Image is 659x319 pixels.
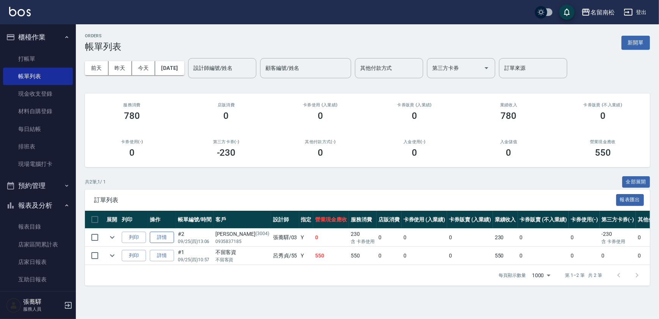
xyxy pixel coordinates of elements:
[3,138,73,155] a: 排班表
[282,139,358,144] h2: 其他付款方式(-)
[3,27,73,47] button: 櫃檯作業
[107,232,118,243] button: expand row
[215,230,269,238] div: [PERSON_NAME]
[178,256,212,263] p: 09/25 (四) 10:57
[493,247,518,265] td: 550
[122,232,146,243] button: 列印
[3,253,73,271] a: 店家日報表
[402,211,447,229] th: 卡券使用 (入業績)
[518,229,569,246] td: 0
[176,211,213,229] th: 帳單編號/時間
[3,176,73,196] button: 預約管理
[590,8,615,17] div: 名留南松
[3,120,73,138] a: 每日結帳
[402,229,447,246] td: 0
[299,247,314,265] td: Y
[3,218,73,235] a: 報表目錄
[600,111,606,121] h3: 0
[215,248,269,256] div: 不留客資
[85,61,108,75] button: 前天
[313,229,349,246] td: 0
[217,147,236,158] h3: -230
[3,271,73,288] a: 互助日報表
[271,229,299,246] td: 張蕎驛 /03
[120,211,148,229] th: 列印
[616,194,644,206] button: 報表匯出
[176,247,213,265] td: #1
[3,155,73,173] a: 現場電腦打卡
[501,111,517,121] h3: 780
[256,230,269,238] p: (3004)
[129,147,135,158] h3: 0
[313,211,349,229] th: 營業現金應收
[23,298,62,306] h5: 張蕎驛
[3,288,73,306] a: 互助排行榜
[94,139,170,144] h2: 卡券使用(-)
[23,306,62,313] p: 服務人員
[215,238,269,245] p: 0935837185
[299,229,314,246] td: Y
[565,139,641,144] h2: 營業現金應收
[412,147,417,158] h3: 0
[213,211,271,229] th: 客戶
[565,103,641,107] h2: 卡券販賣 (不入業績)
[595,147,611,158] h3: 550
[132,61,155,75] button: 今天
[412,111,417,121] h3: 0
[176,229,213,246] td: #2
[107,250,118,261] button: expand row
[124,111,140,121] h3: 780
[447,247,493,265] td: 0
[621,36,650,50] button: 新開單
[271,211,299,229] th: 設計師
[85,178,106,185] p: 共 2 筆, 1 / 1
[3,50,73,68] a: 打帳單
[9,7,31,16] img: Logo
[493,229,518,246] td: 230
[3,103,73,120] a: 材料自購登錄
[224,111,229,121] h3: 0
[518,247,569,265] td: 0
[349,229,377,246] td: 230
[377,229,402,246] td: 0
[85,33,121,38] h2: ORDERS
[621,39,650,46] a: 新開單
[3,68,73,85] a: 帳單列表
[188,139,264,144] h2: 第三方卡券(-)
[349,247,377,265] td: 550
[377,139,452,144] h2: 入金使用(-)
[188,103,264,107] h2: 店販消費
[600,229,636,246] td: -230
[565,272,602,279] p: 第 1–2 筆 共 2 筆
[529,265,553,286] div: 1000
[447,211,493,229] th: 卡券販賣 (入業績)
[480,62,493,74] button: Open
[3,85,73,103] a: 現金收支登錄
[616,196,644,203] a: 報表匯出
[178,238,212,245] p: 09/25 (四) 13:06
[150,250,174,262] a: 詳情
[318,147,323,158] h3: 0
[351,238,375,245] p: 含 卡券使用
[569,229,600,246] td: 0
[471,103,546,107] h2: 業績收入
[313,247,349,265] td: 550
[3,236,73,253] a: 店家區間累計表
[578,5,618,20] button: 名留南松
[447,229,493,246] td: 0
[622,176,650,188] button: 全部展開
[499,272,526,279] p: 每頁顯示數量
[318,111,323,121] h3: 0
[402,247,447,265] td: 0
[108,61,132,75] button: 昨天
[569,247,600,265] td: 0
[377,211,402,229] th: 店販消費
[569,211,600,229] th: 卡券使用(-)
[3,196,73,215] button: 報表及分析
[471,139,546,144] h2: 入金儲值
[518,211,569,229] th: 卡券販賣 (不入業績)
[6,298,21,313] img: Person
[105,211,120,229] th: 展開
[94,196,616,204] span: 訂單列表
[377,103,452,107] h2: 卡券販賣 (入業績)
